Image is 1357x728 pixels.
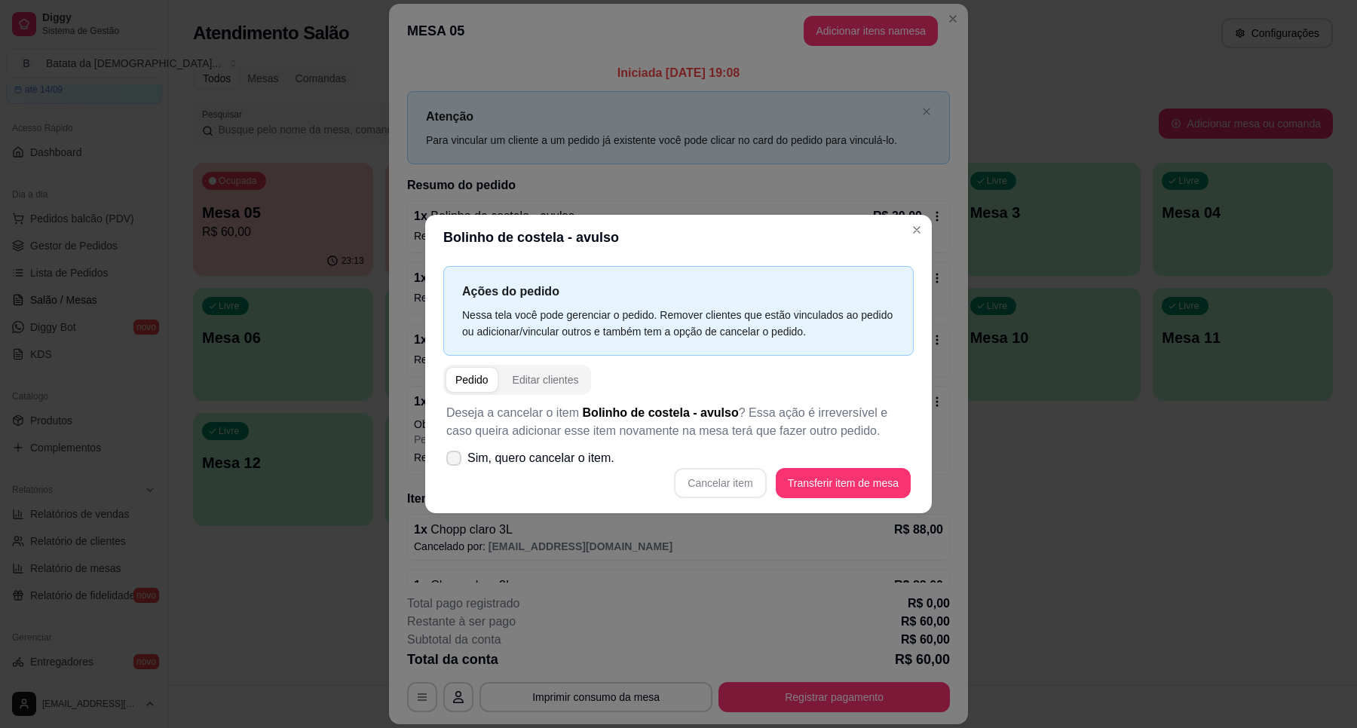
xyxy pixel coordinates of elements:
header: Bolinho de costela - avulso [425,215,932,260]
button: Transferir item de mesa [776,468,911,498]
div: Editar clientes [513,372,579,387]
span: Sim, quero cancelar o item. [467,449,614,467]
div: Nessa tela você pode gerenciar o pedido. Remover clientes que estão vinculados ao pedido ou adici... [462,307,895,340]
button: Close [905,218,929,242]
p: Deseja a cancelar o item ? Essa ação é irreversível e caso queira adicionar esse item novamente n... [446,404,911,440]
span: Bolinho de costela - avulso [583,406,739,419]
p: Ações do pedido [462,282,895,301]
div: Pedido [455,372,489,387]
